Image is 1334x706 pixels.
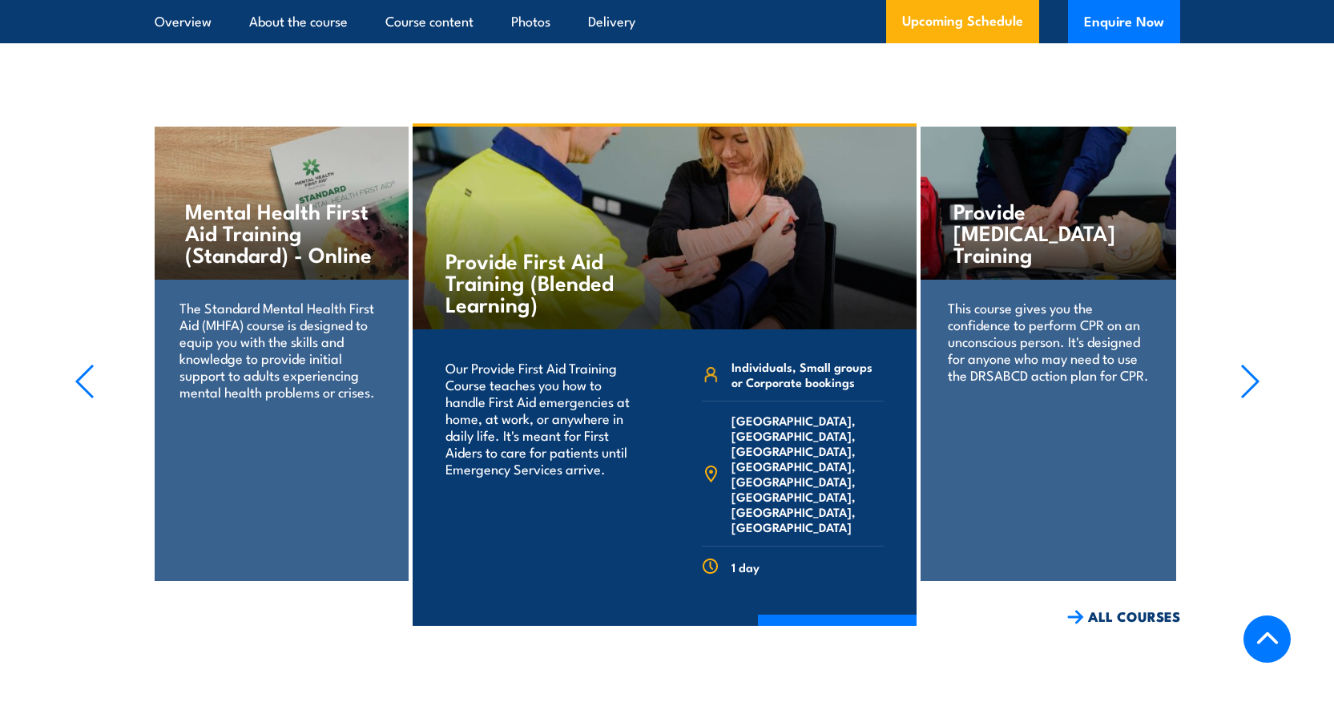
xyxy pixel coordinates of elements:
[185,200,375,264] h4: Mental Health First Aid Training (Standard) - Online
[1067,607,1180,626] a: ALL COURSES
[948,299,1149,383] p: This course gives you the confidence to perform CPR on an unconscious person. It's designed for a...
[445,359,643,477] p: Our Provide First Aid Training Course teaches you how to handle First Aid emergencies at home, at...
[731,413,884,535] span: [GEOGRAPHIC_DATA], [GEOGRAPHIC_DATA], [GEOGRAPHIC_DATA], [GEOGRAPHIC_DATA], [GEOGRAPHIC_DATA], [G...
[758,615,917,656] a: COURSE DETAILS
[953,200,1143,264] h4: Provide [MEDICAL_DATA] Training
[445,249,634,314] h4: Provide First Aid Training (Blended Learning)
[731,359,884,389] span: Individuals, Small groups or Corporate bookings
[179,299,381,400] p: The Standard Mental Health First Aid (MHFA) course is designed to equip you with the skills and k...
[731,559,760,575] span: 1 day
